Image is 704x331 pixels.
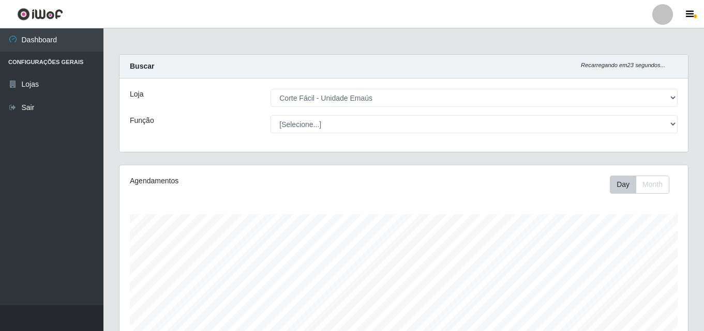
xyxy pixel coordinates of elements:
[610,176,678,194] div: Toolbar with button groups
[130,115,154,126] label: Função
[130,176,349,186] div: Agendamentos
[636,176,669,194] button: Month
[130,62,154,70] strong: Buscar
[581,62,665,68] i: Recarregando em 23 segundos...
[610,176,636,194] button: Day
[610,176,669,194] div: First group
[130,89,143,100] label: Loja
[17,8,63,21] img: CoreUI Logo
